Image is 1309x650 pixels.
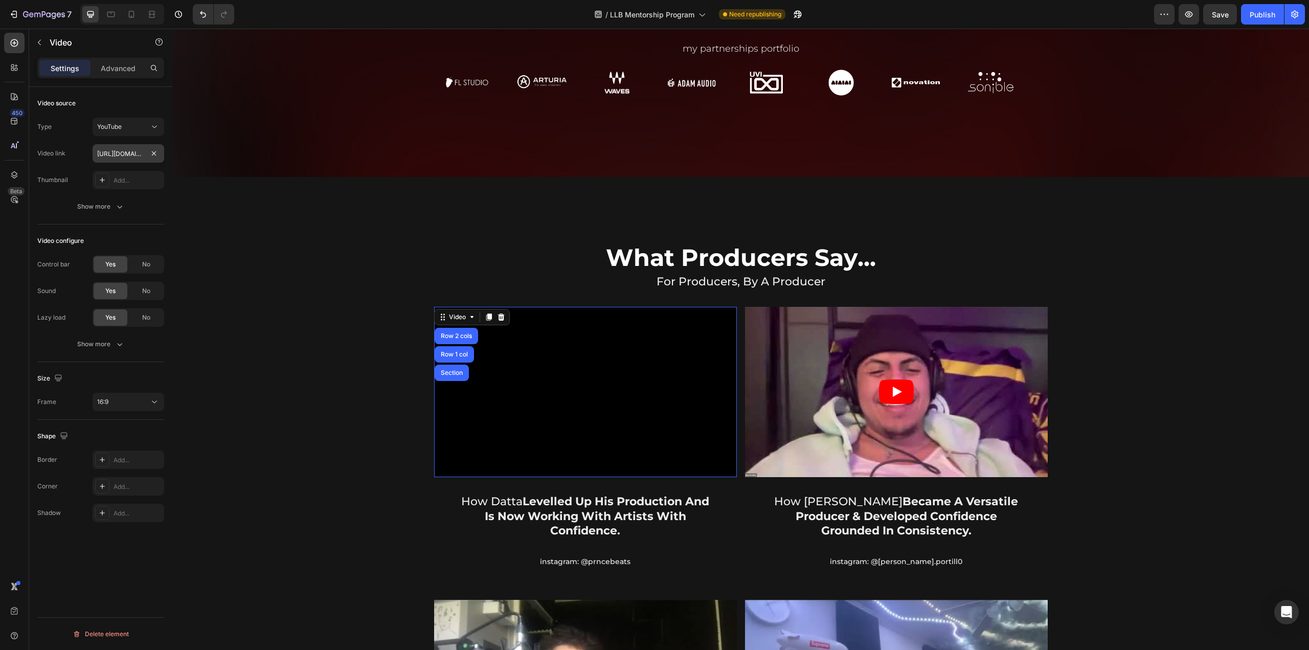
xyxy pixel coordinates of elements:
[266,304,302,310] div: Row 2 cols
[77,201,125,212] div: Show more
[37,455,57,464] div: Border
[37,286,56,296] div: Sound
[193,4,234,25] div: Undo/Redo
[37,197,164,216] button: Show more
[599,528,849,537] p: instagram: @[PERSON_NAME].portill0
[101,63,136,74] p: Advanced
[288,528,538,537] p: Instagram: @prncebeats
[73,628,129,640] div: Delete element
[37,149,65,158] div: Video link
[37,508,61,518] div: Shadow
[93,144,164,163] input: Insert video url here
[114,456,162,465] div: Add...
[37,260,70,269] div: Control bar
[275,284,296,293] div: Video
[1241,4,1284,25] button: Publish
[718,39,769,68] img: Alt image
[1203,4,1237,25] button: Save
[605,9,608,20] span: /
[266,323,298,329] div: Row 1 col
[50,36,137,49] p: Video
[8,187,25,195] div: Beta
[37,430,70,443] div: Shape
[93,118,164,136] button: YouTube
[37,313,65,322] div: Lazy load
[114,176,162,185] div: Add...
[37,236,84,245] div: Video configure
[623,466,846,509] strong: became a versatile producer & developed confidence grounded in consistency.
[37,626,164,642] button: Delete element
[263,246,874,261] p: for producers, by a producer
[287,527,539,539] div: Rich Text Editor. Editing area: main
[599,466,849,510] p: how [PERSON_NAME]
[494,39,544,68] img: Alt image
[644,39,694,68] img: Alt image
[262,189,875,245] h2: What Producers Say...
[142,260,150,269] span: No
[105,286,116,296] span: Yes
[729,10,781,19] span: Need republishing
[345,39,395,68] img: Alt image
[1212,10,1229,19] span: Save
[707,351,741,375] button: Play
[266,341,292,347] div: Section
[97,123,122,130] span: YouTube
[37,335,164,353] button: Show more
[37,372,64,386] div: Size
[51,63,79,74] p: Settings
[37,122,52,131] div: Type
[1250,9,1275,20] div: Publish
[287,465,539,511] div: Rich Text Editor. Editing area: main
[793,39,843,68] img: Alt image
[312,466,537,509] strong: Levelled up his production and is now working with artists with confidence.
[1274,600,1299,624] div: Open Intercom Messenger
[97,398,108,406] span: 16:9
[262,278,565,449] iframe: Video
[114,509,162,518] div: Add...
[105,313,116,322] span: Yes
[114,482,162,491] div: Add...
[569,39,619,68] img: Alt image
[142,286,150,296] span: No
[432,43,457,65] img: Alt image
[37,482,58,491] div: Corner
[37,99,76,108] div: Video source
[4,4,76,25] button: 7
[10,109,25,117] div: 450
[37,175,68,185] div: Thumbnail
[270,39,320,68] img: Alt image
[37,397,56,407] div: Frame
[610,9,694,20] span: LLB Mentorship Program
[105,260,116,269] span: Yes
[77,339,125,349] div: Show more
[93,393,164,411] button: 16:9
[67,8,72,20] p: 7
[288,466,538,510] p: how Datta
[142,313,150,322] span: No
[172,29,1309,650] iframe: Design area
